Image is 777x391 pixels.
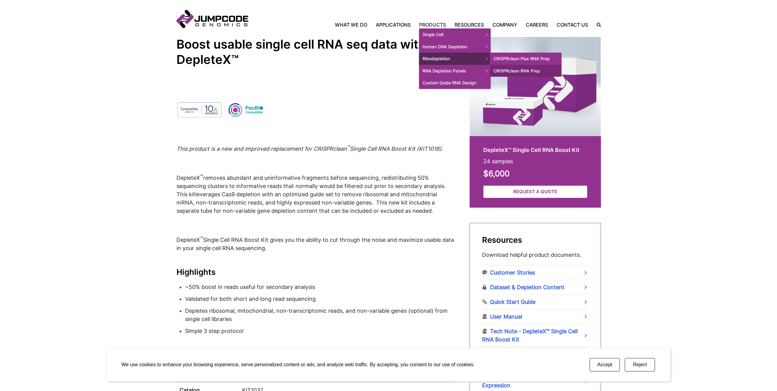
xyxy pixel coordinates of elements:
p: leverages Cas9 depletion with an optimized guide set to remove ribosomal and mitochondrial mRNA, ... [176,173,454,215]
h2: Boost usable single cell RNA seq data with DepleteX™ [176,37,454,67]
nav: Primary Navigation [248,21,592,28]
span: Ribodepletion [419,53,491,65]
p: Download helpful product documents. [482,251,588,259]
h3: Highlights [176,267,454,277]
a: User Manual [482,309,588,324]
a: What We Do [335,21,372,28]
button: Reject [625,358,655,371]
span: Single Cell [419,28,491,41]
span: DepleteX removes abundant and uninformative fragments before sequencing, redistributing 50% seque... [176,175,447,197]
a: Resources [450,21,488,28]
li: Validated for both short and long read sequencing [185,295,454,303]
a: Careers [521,21,552,28]
a: Applications [372,21,415,28]
a: Customer Stories [482,265,588,280]
li: Depletes ribosomal, mitochondrial, non-transcriptomic reads, and non-variable genes (optional) fr... [185,307,454,323]
a: Contact Us [552,21,592,28]
label: Search the site. [592,23,601,27]
a: Dataset & Depletion Content [482,280,588,294]
h2: DepleteX™ Single Cell RNA Boost Kit [483,146,587,154]
span: We use cookies to enhance your browsing experience, serve personalized content or ads, and analyz... [122,362,475,367]
li: ~50% boost in reads useful for secondary analysis [185,283,454,291]
p: 24 samples [483,157,587,165]
button: Accept [590,358,620,371]
a: CRISPRclean Plus RNA Prep [490,53,561,65]
strong: $6,000 [483,169,510,178]
sup: ™ [347,145,350,150]
a: Company [488,21,521,28]
a: Tech Note - PacBio MAS-seq and Jumpcode [482,347,588,370]
em: This product is a new and improved replacement for CRISPRclean Single Cell RNA Boost Kit (KIT1018). [176,146,443,152]
span: Human DNA Depletion [419,41,491,53]
p: DepleteX Single Cell RNA Boost Kit gives you the ability to cut through the noise and maximize us... [176,235,454,252]
a: Request a Quote [483,186,587,198]
sup: ™ [200,174,203,179]
a: Quick Start Guide [482,295,588,309]
sup: ™ [200,236,203,241]
a: Tech Note - DepleteX™ Single Cell RNA Boost Kit [482,324,588,347]
a: CRISPRclean RNA Prep [490,65,561,77]
h2: Resources [482,235,588,245]
span: RNA Depletion Panels [419,65,491,77]
li: Simple 3 step protocol [185,327,454,335]
a: Custom Guide RNA Design [419,77,491,89]
a: Products [415,21,450,28]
